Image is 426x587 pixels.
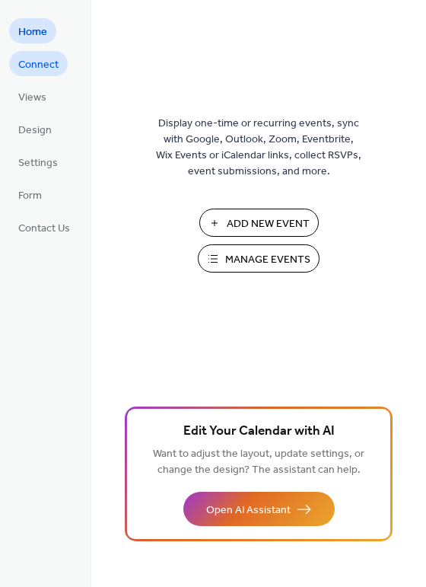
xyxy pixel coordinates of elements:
a: Connect [9,51,68,76]
span: Settings [18,155,58,171]
span: Home [18,24,47,40]
span: Contact Us [18,221,70,237]
a: Views [9,84,56,109]
span: Edit Your Calendar with AI [183,421,335,442]
span: Views [18,90,46,106]
button: Manage Events [198,244,319,273]
span: Add New Event [227,216,310,232]
span: Open AI Assistant [206,502,291,518]
button: Open AI Assistant [183,492,335,526]
a: Contact Us [9,215,79,240]
span: Display one-time or recurring events, sync with Google, Outlook, Zoom, Eventbrite, Wix Events or ... [156,116,361,180]
button: Add New Event [199,209,319,237]
a: Home [9,18,56,43]
a: Form [9,182,51,207]
a: Settings [9,149,67,174]
span: Connect [18,57,59,73]
span: Want to adjust the layout, update settings, or change the design? The assistant can help. [153,444,364,480]
span: Form [18,188,42,204]
span: Design [18,123,52,139]
a: Design [9,116,61,142]
span: Manage Events [225,252,310,268]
